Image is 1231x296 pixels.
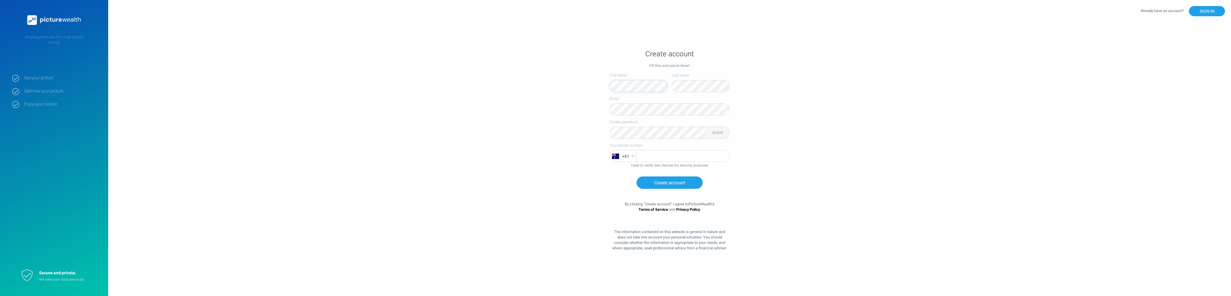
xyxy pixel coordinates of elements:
[609,120,730,124] label: Create password
[672,73,730,78] label: Last name
[622,151,629,162] span: + 61
[612,154,619,159] img: svg+xml;base64,PHN2ZyB4bWxucz0iaHR0cDovL3d3dy53My5vcmcvMjAwMC9zdmciIGhlaWdodD0iNDgwIiB3aWR0aD0iNj...
[609,96,730,101] label: Email
[24,12,84,28] img: PictureWealth
[24,101,99,107] strong: Enjoy your picture
[609,63,730,68] div: Fill this and you're done!
[39,277,93,282] p: We take your data seriously.
[609,225,730,251] div: The information contained on this website is general in nature and does not take into account you...
[24,89,99,94] strong: Optimise your picture
[609,143,730,148] label: Your phone number
[1141,6,1225,16] div: Already have an account?
[609,73,667,78] label: First name
[39,270,76,276] strong: Secure and private.
[24,75,99,81] strong: See your picture
[710,130,725,135] button: SHOW
[12,34,96,45] p: Helping you make the most of your money.
[639,207,668,212] a: Terms of Service
[609,49,730,59] h1: Create account
[609,163,730,168] div: Used to verify new devices for security purposes
[676,207,700,212] a: Privacy Policy
[1189,6,1225,16] button: SIGN IN
[637,176,703,189] button: Create account
[609,189,730,225] div: By clicking " Create account " I agree to PictureWealth 's and .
